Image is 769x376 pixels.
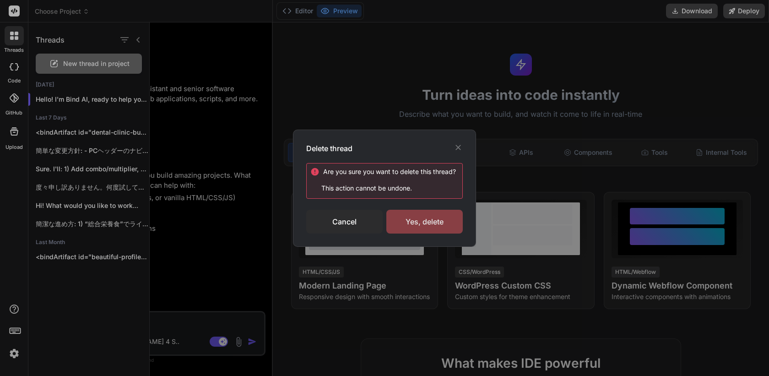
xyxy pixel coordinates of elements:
[386,210,463,234] div: Yes, delete
[310,184,462,193] p: This action cannot be undone.
[323,167,456,176] div: Are you sure you want to delete this ?
[306,210,383,234] div: Cancel
[306,143,352,154] h3: Delete thread
[431,168,453,175] span: thread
